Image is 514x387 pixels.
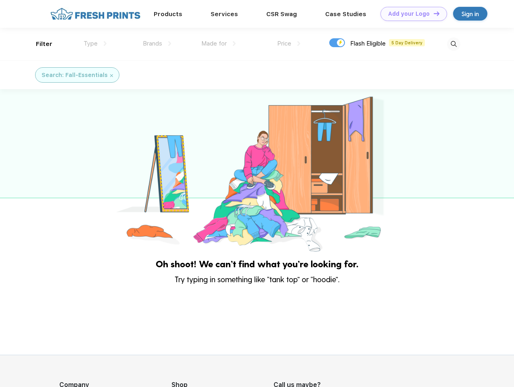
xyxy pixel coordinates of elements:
[389,39,425,46] span: 5 Day Delivery
[36,40,52,49] div: Filter
[104,41,107,46] img: dropdown.png
[154,10,182,18] a: Products
[168,41,171,46] img: dropdown.png
[297,41,300,46] img: dropdown.png
[42,71,108,79] div: Search: Fall-Essentials
[462,9,479,19] div: Sign in
[48,7,143,21] img: fo%20logo%202.webp
[143,40,162,47] span: Brands
[388,10,430,17] div: Add your Logo
[434,11,439,16] img: DT
[201,40,227,47] span: Made for
[233,41,236,46] img: dropdown.png
[447,37,460,51] img: desktop_search.svg
[84,40,98,47] span: Type
[110,74,113,77] img: filter_cancel.svg
[277,40,291,47] span: Price
[453,7,487,21] a: Sign in
[350,40,386,47] span: Flash Eligible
